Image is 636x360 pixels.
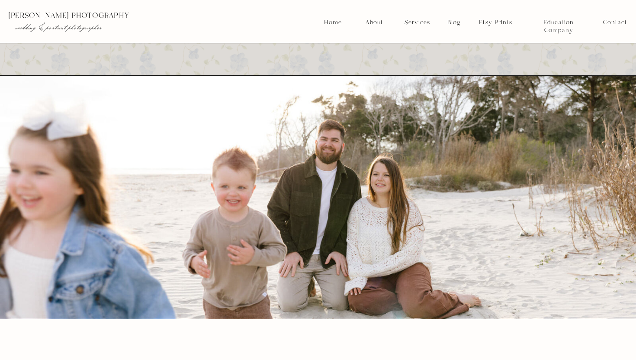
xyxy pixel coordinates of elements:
a: About [363,19,385,26]
a: Contact [603,19,627,26]
p: [PERSON_NAME] photography [8,12,183,19]
a: Etsy Prints [475,19,515,26]
a: Services [401,19,433,26]
a: Home [324,19,342,26]
a: Education Company [529,19,588,26]
a: Blog [444,19,463,26]
p: wedding & portrait photographer [15,23,165,32]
